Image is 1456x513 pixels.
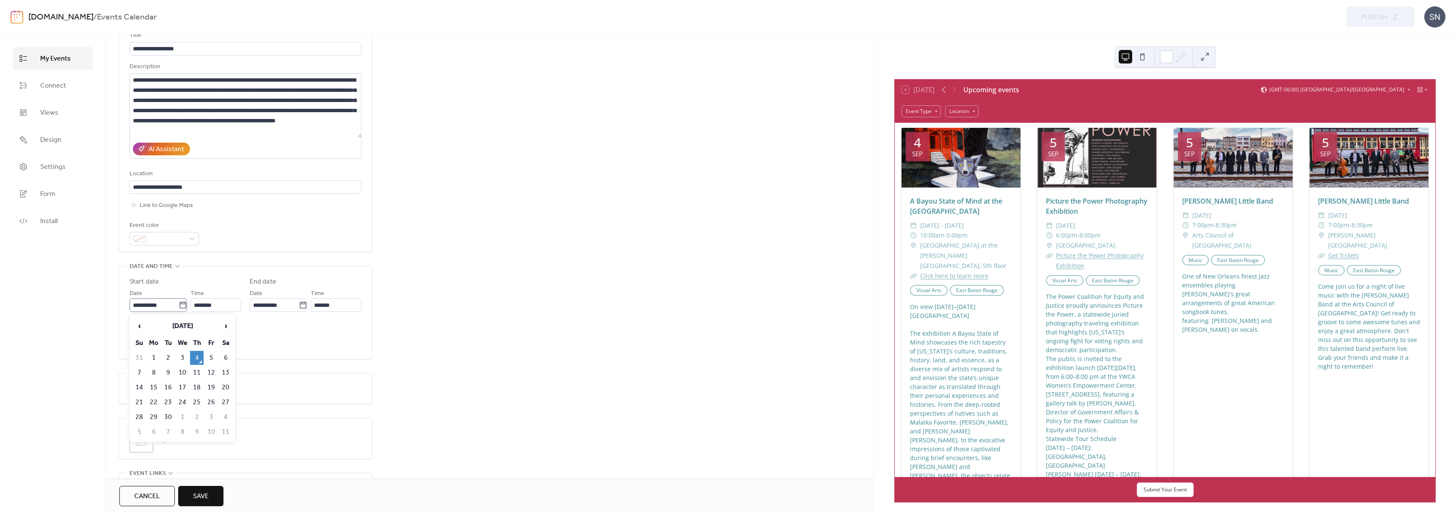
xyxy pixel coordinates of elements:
[1349,220,1351,230] span: -
[161,336,175,350] th: Tu
[149,144,184,154] div: AI Assistant
[161,410,175,424] td: 30
[910,271,917,281] div: ​
[161,366,175,380] td: 9
[13,155,93,178] a: Settings
[40,216,58,226] span: Install
[1046,240,1053,251] div: ​
[40,108,58,118] span: Views
[40,135,61,145] span: Design
[147,366,160,380] td: 8
[130,221,197,231] div: Event color
[1213,220,1216,230] span: -
[190,425,204,439] td: 9
[130,169,360,179] div: Location
[147,336,160,350] th: Mo
[13,210,93,232] a: Install
[40,189,55,199] span: Form
[134,491,160,502] span: Cancel
[1182,230,1189,240] div: ​
[130,62,360,72] div: Description
[910,230,917,240] div: ​
[946,230,968,240] span: 5:00pm
[13,47,93,70] a: My Events
[1351,220,1373,230] span: 8:30pm
[132,366,146,380] td: 7
[1328,230,1420,251] span: [PERSON_NAME] [GEOGRAPHIC_DATA]
[204,351,218,365] td: 5
[161,395,175,409] td: 23
[1056,240,1117,251] span: [GEOGRAPHIC_DATA].
[13,128,93,151] a: Design
[1186,136,1193,149] div: 5
[147,317,218,335] th: [DATE]
[219,410,232,424] td: 4
[250,277,276,287] div: End date
[1079,230,1100,240] span: 8:00pm
[1182,220,1189,230] div: ​
[147,425,160,439] td: 6
[204,395,218,409] td: 26
[1318,230,1325,240] div: ​
[147,410,160,424] td: 29
[204,366,218,380] td: 12
[219,381,232,394] td: 20
[13,101,93,124] a: Views
[920,230,944,240] span: 10:00am
[1192,210,1211,221] span: [DATE]
[176,351,189,365] td: 3
[94,9,97,25] b: /
[1192,230,1284,251] span: Arts Council of [GEOGRAPHIC_DATA]
[1318,220,1325,230] div: ​
[176,336,189,350] th: We
[176,366,189,380] td: 10
[190,410,204,424] td: 2
[914,136,921,149] div: 4
[147,395,160,409] td: 22
[204,410,218,424] td: 3
[1318,210,1325,221] div: ​
[1192,220,1213,230] span: 7:00pm
[311,289,324,299] span: Time
[910,196,1002,216] a: A Bayou State of Mind at the [GEOGRAPHIC_DATA]
[190,351,204,365] td: 4
[1328,210,1347,221] span: [DATE]
[920,240,1012,270] span: [GEOGRAPHIC_DATA] at the [PERSON_NAME][GEOGRAPHIC_DATA], 5th floor
[1046,221,1053,231] div: ​
[910,240,917,251] div: ​
[130,262,173,272] span: Date and time
[1182,210,1189,221] div: ​
[132,410,146,424] td: 28
[912,151,923,157] div: Sep
[13,74,93,97] a: Connect
[1046,196,1147,216] a: Picture the Power Photography Exhibition
[161,425,175,439] td: 7
[1048,151,1059,157] div: Sep
[219,366,232,380] td: 13
[1174,272,1293,334] div: One of New Orleans finest jazz ensembles playing [PERSON_NAME]'s great arrangements of great Amer...
[13,182,93,205] a: Form
[1322,136,1329,149] div: 5
[1050,136,1057,149] div: 5
[119,486,175,506] button: Cancel
[190,336,204,350] th: Th
[133,317,146,334] span: ‹
[1310,282,1428,371] div: Come join us for a night of live music with the [PERSON_NAME] Band at the Arts Council of [GEOGRA...
[11,10,23,24] img: logo
[920,221,964,231] span: [DATE] - [DATE]
[176,410,189,424] td: 1
[147,351,160,365] td: 1
[1424,6,1445,28] div: SN
[190,289,204,299] span: Time
[920,272,988,280] a: Click here to learn more
[1269,87,1404,92] span: (GMT-06:00) [GEOGRAPHIC_DATA]/[GEOGRAPHIC_DATA]
[130,469,166,479] span: Event links
[190,395,204,409] td: 25
[132,381,146,394] td: 14
[97,9,157,25] b: Events Calendar
[176,381,189,394] td: 17
[40,162,66,172] span: Settings
[204,381,218,394] td: 19
[219,336,232,350] th: Sa
[130,289,142,299] span: Date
